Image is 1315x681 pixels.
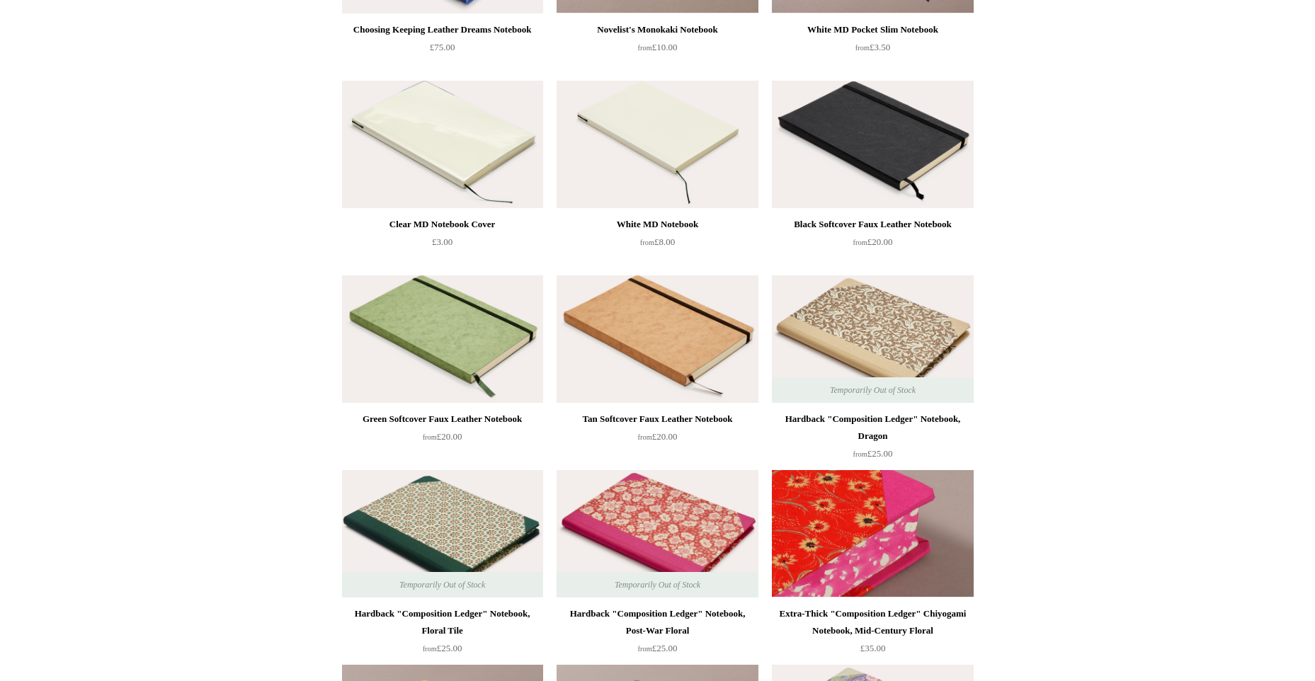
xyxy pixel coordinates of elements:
[342,275,543,403] img: Green Softcover Faux Leather Notebook
[772,605,973,663] a: Extra-Thick "Composition Ledger" Chiyogami Notebook, Mid-Century Floral £35.00
[638,42,678,52] span: £10.00
[772,275,973,403] a: Hardback "Composition Ledger" Notebook, Dragon Hardback "Composition Ledger" Notebook, Dragon Tem...
[557,605,758,663] a: Hardback "Composition Ledger" Notebook, Post-War Floral from£25.00
[346,411,540,428] div: Green Softcover Faux Leather Notebook
[638,44,652,52] span: from
[638,433,652,441] span: from
[557,275,758,403] img: Tan Softcover Faux Leather Notebook
[560,605,754,639] div: Hardback "Composition Ledger" Notebook, Post-War Floral
[557,411,758,469] a: Tan Softcover Faux Leather Notebook from£20.00
[557,21,758,79] a: Novelist's Monokaki Notebook from£10.00
[557,275,758,403] a: Tan Softcover Faux Leather Notebook Tan Softcover Faux Leather Notebook
[423,431,462,442] span: £20.00
[346,216,540,233] div: Clear MD Notebook Cover
[638,431,678,442] span: £20.00
[640,236,675,247] span: £8.00
[775,21,969,38] div: White MD Pocket Slim Notebook
[342,81,543,208] img: Clear MD Notebook Cover
[342,21,543,79] a: Choosing Keeping Leather Dreams Notebook £75.00
[557,470,758,597] a: Hardback "Composition Ledger" Notebook, Post-War Floral Hardback "Composition Ledger" Notebook, P...
[342,275,543,403] a: Green Softcover Faux Leather Notebook Green Softcover Faux Leather Notebook
[342,605,543,663] a: Hardback "Composition Ledger" Notebook, Floral Tile from£25.00
[772,21,973,79] a: White MD Pocket Slim Notebook from£3.50
[432,236,452,247] span: £3.00
[775,411,969,445] div: Hardback "Composition Ledger" Notebook, Dragon
[342,470,543,597] a: Hardback "Composition Ledger" Notebook, Floral Tile Hardback "Composition Ledger" Notebook, Flora...
[855,42,890,52] span: £3.50
[772,81,973,208] a: Black Softcover Faux Leather Notebook Black Softcover Faux Leather Notebook
[638,643,678,653] span: £25.00
[772,411,973,469] a: Hardback "Composition Ledger" Notebook, Dragon from£25.00
[772,470,973,597] a: Extra-Thick "Composition Ledger" Chiyogami Notebook, Mid-Century Floral Extra-Thick "Composition ...
[560,216,754,233] div: White MD Notebook
[342,216,543,274] a: Clear MD Notebook Cover £3.00
[423,645,437,653] span: from
[385,572,499,597] span: Temporarily Out of Stock
[423,433,437,441] span: from
[430,42,455,52] span: £75.00
[775,216,969,233] div: Black Softcover Faux Leather Notebook
[772,81,973,208] img: Black Softcover Faux Leather Notebook
[346,605,540,639] div: Hardback "Composition Ledger" Notebook, Floral Tile
[560,21,754,38] div: Novelist's Monokaki Notebook
[772,216,973,274] a: Black Softcover Faux Leather Notebook from£20.00
[342,470,543,597] img: Hardback "Composition Ledger" Notebook, Floral Tile
[638,645,652,653] span: from
[557,81,758,208] a: White MD Notebook White MD Notebook
[342,81,543,208] a: Clear MD Notebook Cover Clear MD Notebook Cover
[557,216,758,274] a: White MD Notebook from£8.00
[557,470,758,597] img: Hardback "Composition Ledger" Notebook, Post-War Floral
[775,605,969,639] div: Extra-Thick "Composition Ledger" Chiyogami Notebook, Mid-Century Floral
[860,643,886,653] span: £35.00
[640,239,654,246] span: from
[853,448,893,459] span: £25.00
[346,21,540,38] div: Choosing Keeping Leather Dreams Notebook
[423,643,462,653] span: £25.00
[772,470,973,597] img: Extra-Thick "Composition Ledger" Chiyogami Notebook, Mid-Century Floral
[772,275,973,403] img: Hardback "Composition Ledger" Notebook, Dragon
[853,239,867,246] span: from
[557,81,758,208] img: White MD Notebook
[853,236,893,247] span: £20.00
[560,411,754,428] div: Tan Softcover Faux Leather Notebook
[342,411,543,469] a: Green Softcover Faux Leather Notebook from£20.00
[816,377,930,403] span: Temporarily Out of Stock
[855,44,870,52] span: from
[600,572,715,597] span: Temporarily Out of Stock
[853,450,867,458] span: from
